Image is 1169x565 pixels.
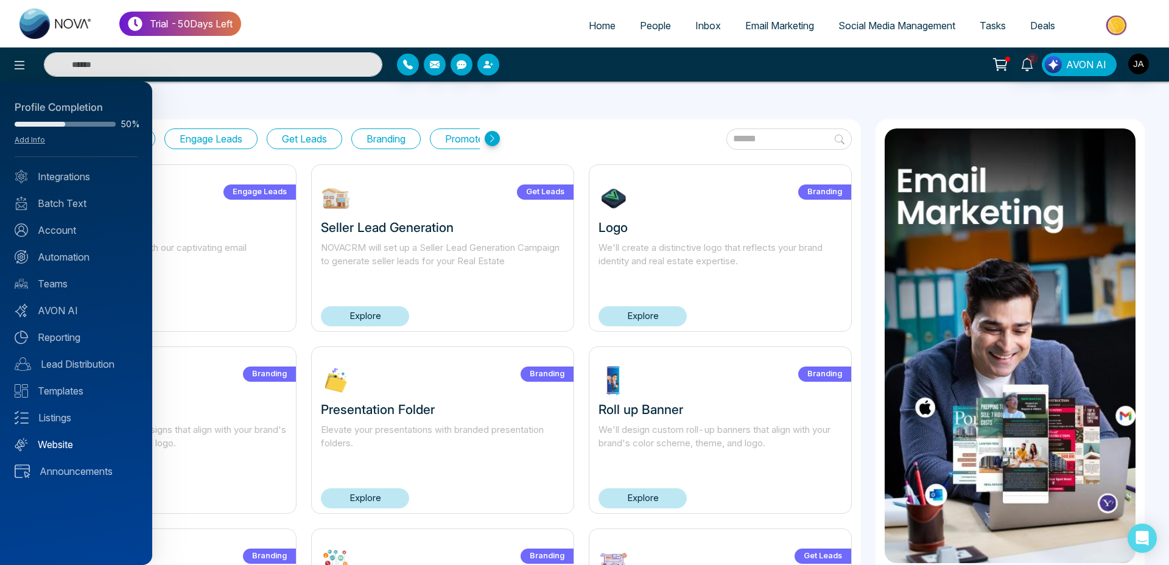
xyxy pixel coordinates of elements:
a: Website [15,437,138,452]
img: announcements.svg [15,465,30,478]
a: Teams [15,276,138,291]
img: Templates.svg [15,384,28,398]
div: Open Intercom Messenger [1128,524,1157,553]
img: Integrated.svg [15,170,28,183]
a: AVON AI [15,303,138,318]
span: 50% [121,120,138,128]
img: Lead-dist.svg [15,357,31,371]
img: Automation.svg [15,250,28,264]
a: Lead Distribution [15,357,138,371]
img: Listings.svg [15,411,29,424]
a: Announcements [15,464,138,479]
img: Reporting.svg [15,331,28,344]
img: Avon-AI.svg [15,304,28,317]
a: Batch Text [15,196,138,211]
a: Reporting [15,330,138,345]
a: Account [15,223,138,237]
a: Templates [15,384,138,398]
img: team.svg [15,277,28,290]
a: Add Info [15,135,45,144]
a: Listings [15,410,138,425]
a: Automation [15,250,138,264]
img: batch_text_white.png [15,197,28,210]
img: Account.svg [15,223,28,237]
a: Integrations [15,169,138,184]
img: Website.svg [15,438,28,451]
div: Profile Completion [15,100,138,116]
